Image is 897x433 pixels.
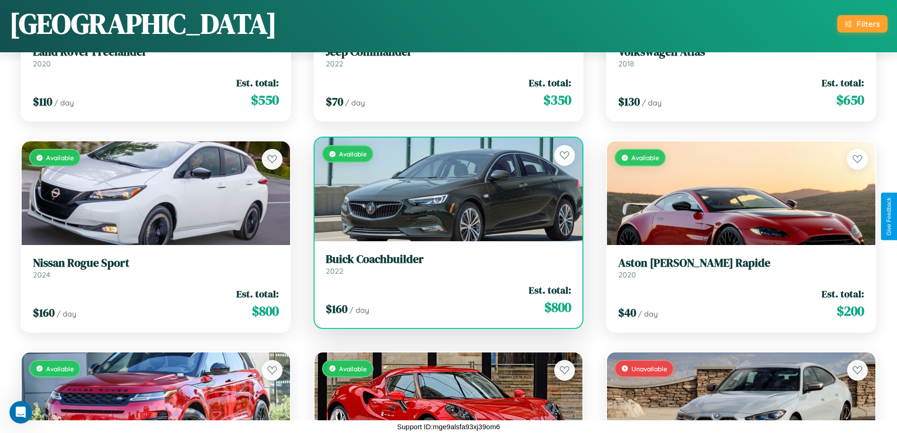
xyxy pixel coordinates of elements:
a: Land Rover Freelander2020 [33,45,279,68]
h3: Buick Coachbuilder [326,253,572,266]
span: Est. total: [529,283,571,297]
span: / day [638,309,658,319]
span: Est. total: [236,287,279,301]
span: $ 800 [544,298,571,317]
span: Available [631,154,659,162]
span: Est. total: [822,287,864,301]
span: / day [54,98,74,107]
span: / day [642,98,662,107]
h3: Nissan Rogue Sport [33,256,279,270]
a: Buick Coachbuilder2022 [326,253,572,276]
span: / day [345,98,365,107]
a: Jeep Commander2022 [326,45,572,68]
span: Available [339,365,367,373]
a: Nissan Rogue Sport2024 [33,256,279,279]
span: $ 800 [252,302,279,320]
span: Available [339,150,367,158]
div: Give Feedback [886,197,892,236]
iframe: Intercom live chat [9,401,32,424]
span: Available [46,365,74,373]
span: Available [46,154,74,162]
span: 2020 [618,270,636,279]
div: Filters [857,19,880,29]
span: 2022 [326,59,343,68]
span: $ 650 [836,90,864,109]
span: $ 40 [618,305,636,320]
span: 2022 [326,266,343,276]
span: 2020 [33,59,51,68]
span: $ 350 [543,90,571,109]
h3: Volkswagen Atlas [618,45,864,59]
span: / day [57,309,76,319]
span: 2024 [33,270,50,279]
span: $ 550 [251,90,279,109]
span: $ 160 [326,301,347,317]
h3: Land Rover Freelander [33,45,279,59]
span: 2018 [618,59,634,68]
h3: Aston [PERSON_NAME] Rapide [618,256,864,270]
h3: Jeep Commander [326,45,572,59]
button: Filters [837,15,888,33]
h1: [GEOGRAPHIC_DATA] [9,4,277,43]
span: Est. total: [822,76,864,90]
span: $ 200 [837,302,864,320]
span: $ 130 [618,94,640,109]
span: Est. total: [236,76,279,90]
span: $ 70 [326,94,343,109]
span: Unavailable [631,365,667,373]
span: $ 160 [33,305,55,320]
a: Aston [PERSON_NAME] Rapide2020 [618,256,864,279]
span: $ 110 [33,94,52,109]
span: / day [349,305,369,315]
span: Est. total: [529,76,571,90]
a: Volkswagen Atlas2018 [618,45,864,68]
p: Support ID: mge9alsfa93xj39om6 [397,420,500,433]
